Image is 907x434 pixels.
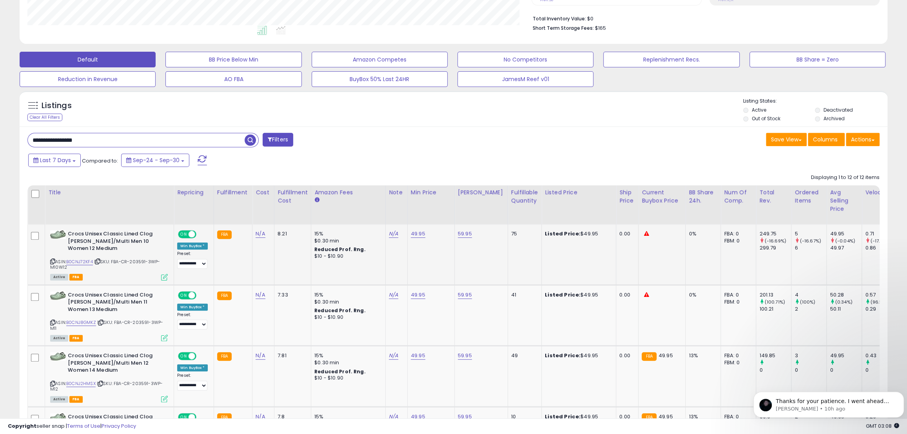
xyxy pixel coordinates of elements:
span: FBA [69,335,83,342]
button: BB Share = Zero [749,52,885,67]
a: N/A [256,352,265,360]
div: Note [389,188,404,197]
label: Archived [824,115,845,122]
button: BB Price Below Min [165,52,301,67]
a: N/A [389,291,398,299]
label: Active [752,107,766,113]
strong: Copyright [8,422,36,430]
a: 59.95 [458,230,472,238]
div: FBA: 0 [724,291,750,298]
div: Cost [256,188,271,197]
button: Default [20,52,156,67]
div: Amazon Fees [314,188,382,197]
div: 15% [314,291,379,298]
b: Listed Price: [545,291,580,298]
div: 3 [795,352,826,359]
div: $49.95 [545,291,610,298]
div: Current Buybox Price [642,188,682,205]
button: Filters [263,133,293,146]
div: FBM: 0 [724,298,750,306]
div: 0.71 [865,230,897,237]
div: 4 [795,291,826,298]
div: 6 [795,244,826,251]
div: $10 - $10.90 [314,253,379,260]
div: Win BuyBox * [177,364,208,371]
span: 49.95 [658,352,673,359]
div: 149.85 [759,352,791,359]
div: 0 [865,367,897,374]
div: 249.75 [759,230,791,237]
div: 0.43 [865,352,897,359]
div: $0.30 min [314,237,379,244]
span: $165 [595,24,606,32]
div: Title [48,188,171,197]
span: All listings currently available for purchase on Amazon [50,335,68,342]
div: Num of Comp. [724,188,753,205]
small: FBA [217,352,232,361]
b: Listed Price: [545,230,580,237]
div: FBM: 0 [724,359,750,366]
div: Ordered Items [795,188,823,205]
div: FBA: 0 [724,230,750,237]
div: 0 [830,367,862,374]
small: Amazon Fees. [314,197,319,204]
small: FBA [217,230,232,239]
div: 0.00 [619,230,632,237]
div: Ship Price [619,188,635,205]
span: ON [179,292,189,298]
div: Fulfillment Cost [278,188,308,205]
div: 49.95 [830,230,862,237]
div: Preset: [177,251,208,269]
small: FBA [642,352,656,361]
div: 8.21 [278,230,305,237]
div: Displaying 1 to 12 of 12 items [811,174,880,181]
div: 0 [795,367,826,374]
b: Total Inventory Value: [533,15,586,22]
div: Fulfillable Quantity [511,188,538,205]
div: 0.00 [619,291,632,298]
div: Win BuyBox * [177,304,208,311]
div: 0 [759,367,791,374]
li: $0 [533,13,874,23]
a: 59.95 [458,352,472,360]
a: 49.95 [411,352,425,360]
a: N/A [389,352,398,360]
div: Clear All Filters [27,114,62,121]
div: 15% [314,352,379,359]
iframe: Intercom notifications message [750,375,907,430]
div: $10 - $10.90 [314,314,379,321]
button: Columns [808,133,845,146]
div: 7.81 [278,352,305,359]
label: Out of Stock [752,115,780,122]
div: 41 [511,291,535,298]
span: ON [179,353,189,360]
span: FBA [69,274,83,280]
img: 41sx7z9xeqL._SL40_.jpg [50,230,66,239]
div: 50.28 [830,291,862,298]
small: (-16.67%) [800,238,821,244]
div: ASIN: [50,291,168,341]
button: AO FBA [165,71,301,87]
div: seller snap | | [8,423,136,430]
div: Min Price [411,188,451,197]
span: Thanks for your patience. I went ahead and rebooted the store to see if that helps. I’ve also esc... [25,23,143,60]
div: [PERSON_NAME] [458,188,504,197]
span: ON [179,231,189,238]
a: Terms of Use [67,422,100,430]
div: ASIN: [50,352,168,401]
button: Save View [766,133,807,146]
button: Sep-24 - Sep-30 [121,154,189,167]
span: OFF [195,231,208,238]
div: $0.30 min [314,298,379,306]
span: Last 7 Days [40,156,71,164]
div: 0% [689,230,715,237]
small: (0.34%) [835,299,852,305]
div: Listed Price [545,188,613,197]
span: FBA [69,396,83,403]
div: Total Rev. [759,188,788,205]
span: | SKU: FBA-CR-203591-3WP-M12 [50,380,163,392]
div: $0.30 min [314,359,379,366]
a: N/A [256,291,265,299]
small: (100.71%) [764,299,785,305]
div: ASIN: [50,230,168,280]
